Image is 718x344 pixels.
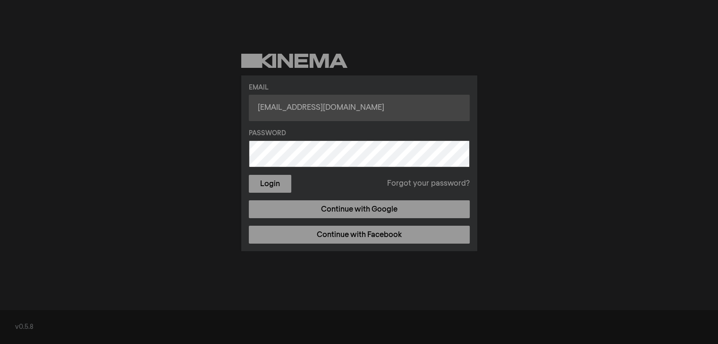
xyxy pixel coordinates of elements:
a: Continue with Google [249,200,470,218]
button: Login [249,175,291,193]
label: Password [249,129,470,139]
label: Email [249,83,470,93]
a: Forgot your password? [387,178,470,189]
a: Continue with Facebook [249,226,470,244]
div: v0.5.8 [15,322,703,332]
